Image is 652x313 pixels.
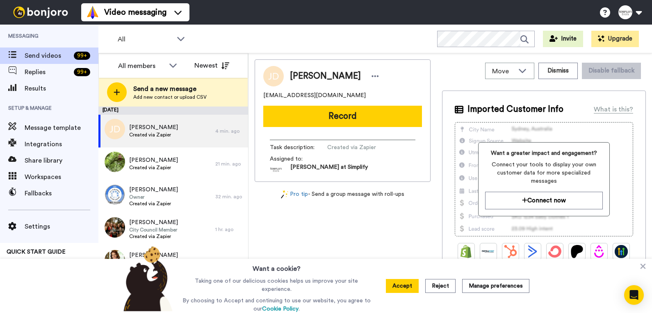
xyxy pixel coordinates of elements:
[467,103,563,116] span: Imported Customer Info
[25,222,98,231] span: Settings
[25,51,71,61] span: Send videos
[263,66,284,86] img: Image of Joan Davis
[582,63,641,79] button: Disable fallback
[129,123,178,132] span: [PERSON_NAME]
[215,161,244,167] div: 21 min. ago
[290,70,361,82] span: [PERSON_NAME]
[25,156,98,166] span: Share library
[105,184,125,205] img: 23d9fe5b-31e5-4aa2-ac1f-c3479277b8aa.jpg
[386,279,419,293] button: Accept
[104,7,166,18] span: Video messaging
[290,163,368,175] span: [PERSON_NAME] at Simplify
[485,161,603,185] span: Connect your tools to display your own customer data for more specialized messages
[129,218,178,227] span: [PERSON_NAME]
[253,259,301,274] h3: Want a cookie?
[215,226,244,233] div: 1 hr. ago
[215,128,244,134] div: 4 min. ago
[7,249,66,255] span: QUICK START GUIDE
[485,192,603,209] button: Connect now
[462,279,529,293] button: Manage preferences
[624,285,644,305] div: Open Intercom Messenger
[593,245,606,258] img: Drip
[327,143,405,152] span: Created via Zapier
[129,227,178,233] span: City Council Member
[129,194,178,200] span: Owner
[504,245,517,258] img: Hubspot
[129,156,178,164] span: [PERSON_NAME]
[105,217,125,238] img: 18c7c8b4-6951-4309-83a9-241bd385db2e.jpg
[105,152,125,172] img: c7f9c2c0-1d74-4b04-b13d-1e54b7d08577.jpg
[615,245,628,258] img: GoHighLevel
[263,91,366,100] span: [EMAIL_ADDRESS][DOMAIN_NAME]
[129,132,178,138] span: Created via Zapier
[482,245,495,258] img: Ontraport
[591,31,639,47] button: Upgrade
[570,245,584,258] img: Patreon
[133,94,207,100] span: Add new contact or upload CSV
[116,246,177,311] img: bear-with-cookie.png
[105,250,125,270] img: 3b4618c3-706d-4e61-9156-d45de4251fc7.jpg
[492,66,514,76] span: Move
[485,149,603,157] span: Want a greater impact and engagement?
[86,6,99,19] img: vm-color.svg
[25,188,98,198] span: Fallbacks
[98,107,248,115] div: [DATE]
[270,155,327,163] span: Assigned to:
[594,104,633,114] div: What is this?
[270,163,282,175] img: d68a98d3-f47b-4afc-a0d4-3a8438d4301f-1535983152.jpg
[215,193,244,200] div: 32 min. ago
[74,52,90,60] div: 99 +
[25,172,98,182] span: Workspaces
[133,84,207,94] span: Send a new message
[25,67,71,77] span: Replies
[180,277,373,293] p: Taking one of our delicious cookies helps us improve your site experience.
[526,245,539,258] img: ActiveCampaign
[74,68,90,76] div: 99 +
[129,200,178,207] span: Created via Zapier
[270,143,327,152] span: Task description :
[129,164,178,171] span: Created via Zapier
[25,84,98,93] span: Results
[543,31,583,47] button: Invite
[538,63,578,79] button: Dismiss
[180,297,373,313] p: By choosing to Accept and continuing to use our website, you agree to our .
[118,61,165,71] div: All members
[25,139,98,149] span: Integrations
[548,245,561,258] img: ConvertKit
[281,190,288,199] img: magic-wand.svg
[460,245,473,258] img: Shopify
[129,233,178,240] span: Created via Zapier
[25,123,98,133] span: Message template
[425,279,456,293] button: Reject
[188,57,235,74] button: Newest
[105,119,125,139] img: jd.png
[118,34,173,44] span: All
[262,306,299,312] a: Cookie Policy
[255,190,431,199] div: - Send a group message with roll-ups
[263,106,422,127] button: Record
[129,186,178,194] span: [PERSON_NAME]
[281,190,308,199] a: Pro tip
[10,7,71,18] img: bj-logo-header-white.svg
